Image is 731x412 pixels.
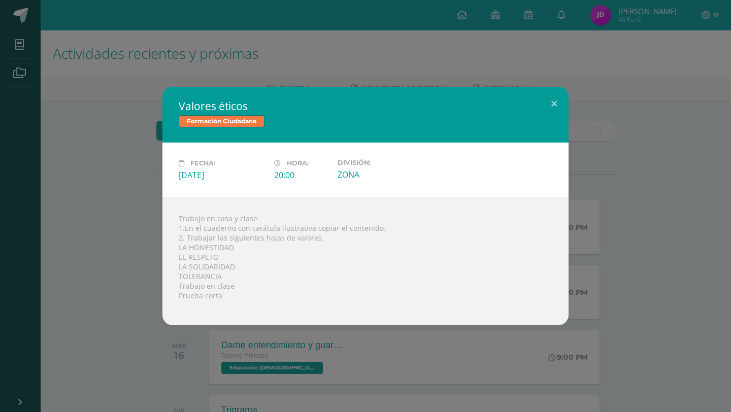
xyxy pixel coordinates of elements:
button: Close (Esc) [540,87,569,121]
span: Fecha: [190,159,215,167]
div: ZONA [338,169,425,180]
h2: Valores éticos [179,99,552,113]
div: Trabajo en casa y clase 1.En el cuaderno con carátula ilustrativa copiar el contenido. 2. Trabaja... [162,197,569,325]
span: Hora: [287,159,309,167]
span: Formación Ciudadana [179,115,264,127]
label: División: [338,159,425,166]
div: [DATE] [179,169,266,181]
div: 20:00 [274,169,329,181]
